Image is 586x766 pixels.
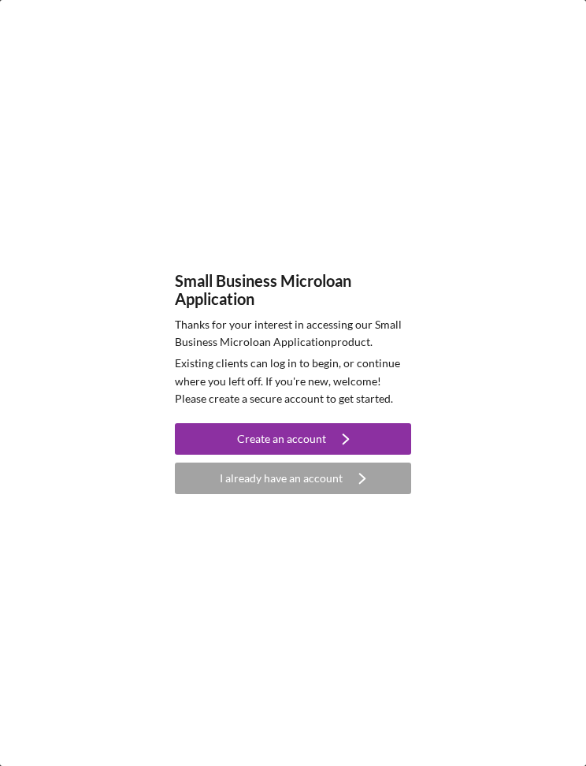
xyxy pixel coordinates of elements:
div: I already have an account [220,463,343,494]
button: I already have an account [175,463,411,494]
div: Create an account [237,423,326,455]
p: Existing clients can log in to begin, or continue where you left off. If you're new, welcome! Ple... [175,355,411,407]
p: Thanks for your interest in accessing our Small Business Microloan Application product. [175,316,411,351]
h4: Small Business Microloan Application [175,272,411,308]
button: Create an account [175,423,411,455]
a: Create an account [175,423,411,459]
